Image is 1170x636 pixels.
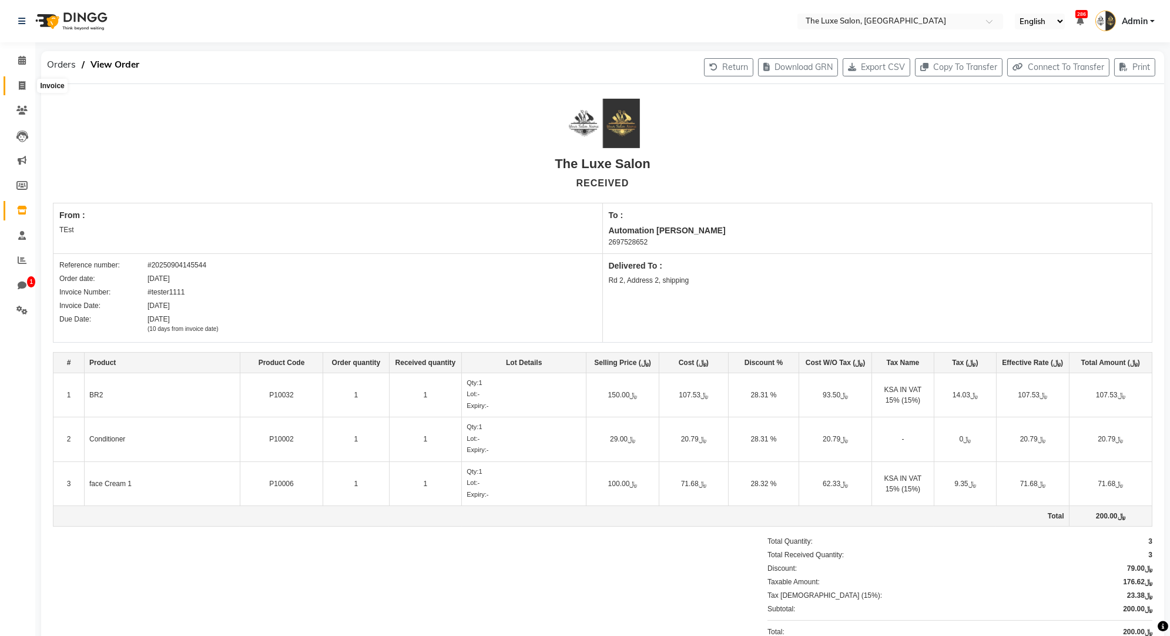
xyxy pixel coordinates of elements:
[389,417,462,462] td: 1
[659,373,728,417] td: ﷼107.53
[147,324,219,333] div: (10 days from invoice date)
[576,176,629,190] div: RECEIVED
[467,446,487,453] span: Expiry:
[389,461,462,506] td: 1
[659,417,728,462] td: ﷼20.79
[1069,461,1152,506] td: ﷼71.68
[934,417,996,462] td: ﷼0
[1077,16,1084,26] a: 286
[1122,15,1148,28] span: Admin
[1069,506,1152,527] td: ﷼200.00
[467,378,581,388] div: 1
[996,461,1069,506] td: ﷼71.68
[467,434,581,444] div: -
[1127,590,1152,601] div: ﷼23.38
[59,300,147,311] div: Invoice Date:
[147,300,170,311] div: [DATE]
[871,352,934,373] th: Tax Name
[586,461,659,506] td: ﷼100.00
[996,373,1069,417] td: ﷼107.53
[462,352,586,373] th: Lot Details
[799,417,872,462] td: ﷼20.79
[84,373,240,417] td: BR2
[240,461,323,506] td: P10006
[586,352,659,373] th: Selling Price (﷼)
[467,401,581,411] div: -
[1069,417,1152,462] td: ﷼20.79
[467,490,581,500] div: -
[934,352,996,373] th: Tax (﷼)
[555,154,651,173] div: The Luxe Salon
[323,417,389,462] td: 1
[147,287,185,297] div: #tester1111
[323,352,389,373] th: Order quantity
[609,225,1146,237] div: Automation [PERSON_NAME]
[240,373,323,417] td: P10032
[84,352,240,373] th: Product
[323,373,389,417] td: 1
[799,461,872,506] td: ﷼62.33
[1127,563,1152,574] div: ﷼79.00
[934,373,996,417] td: ﷼14.03
[1148,550,1152,560] div: 3
[728,461,799,506] td: 28.32 %
[934,461,996,506] td: ﷼9.35
[728,373,799,417] td: 28.31 %
[467,389,581,399] div: -
[59,260,147,270] div: Reference number:
[467,478,581,488] div: -
[240,417,323,462] td: P10002
[609,275,1146,286] div: Rd 2, Address 2, shipping
[53,461,85,506] td: 3
[767,577,820,587] div: Taxable Amount:
[767,604,795,614] div: Subtotal:
[1095,11,1116,31] img: Admin
[147,273,170,284] div: [DATE]
[704,58,753,76] button: Return
[467,479,477,486] span: Lot:
[147,260,206,270] div: #20250904145544
[1069,373,1152,417] td: ﷼107.53
[767,563,797,574] div: Discount:
[467,445,581,455] div: -
[467,491,487,498] span: Expiry:
[728,352,799,373] th: Discount %
[389,373,462,417] td: 1
[1075,10,1088,18] span: 286
[915,58,1003,76] button: Copy To Transfer
[467,422,581,432] div: 1
[767,550,844,560] div: Total Received Quantity:
[4,276,32,296] a: 1
[59,273,147,284] div: Order date:
[843,58,910,76] button: Export CSV
[871,417,934,462] td: -
[996,352,1069,373] th: Effective Rate (﷼)
[1123,577,1152,587] div: ﷼176.62
[84,461,240,506] td: face Cream 1
[609,237,1146,247] div: 2697528652
[467,435,477,442] span: Lot:
[609,260,1146,272] div: Delivered To :
[53,352,85,373] th: #
[799,352,872,373] th: Cost W/O Tax (﷼)
[871,373,934,417] td: KSA IN VAT 15% (15%)
[467,390,477,397] span: Lot:
[59,209,596,222] div: From :
[30,5,110,38] img: logo
[467,379,478,386] span: Qty:
[586,373,659,417] td: ﷼150.00
[37,79,67,93] div: Invoice
[467,467,581,477] div: 1
[323,461,389,506] td: 1
[467,423,478,430] span: Qty:
[41,54,82,75] span: Orders
[728,417,799,462] td: 28.31 %
[59,287,147,297] div: Invoice Number:
[467,402,487,409] span: Expiry:
[59,225,596,235] div: TEst
[27,276,35,288] span: 1
[53,417,85,462] td: 2
[1114,58,1155,76] button: Print
[767,536,813,547] div: Total Quantity:
[659,461,728,506] td: ﷼71.68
